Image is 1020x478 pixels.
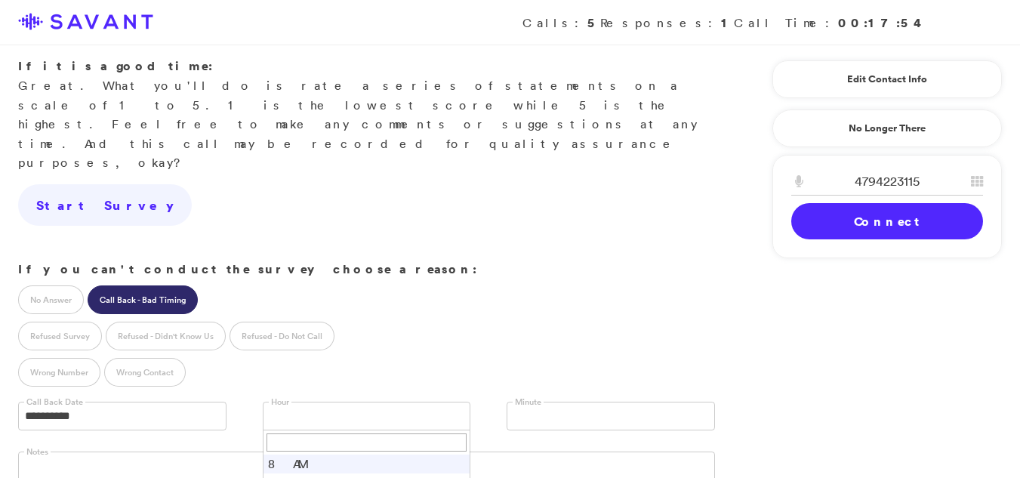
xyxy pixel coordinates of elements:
[18,285,84,314] label: No Answer
[230,322,334,350] label: Refused - Do Not Call
[513,396,544,408] label: Minute
[838,14,926,31] strong: 00:17:54
[18,261,477,277] strong: If you can't conduct the survey choose a reason:
[106,322,226,350] label: Refused - Didn't Know Us
[88,285,198,314] label: Call Back - Bad Timing
[18,358,100,387] label: Wrong Number
[18,184,192,227] a: Start Survey
[772,109,1002,147] a: No Longer There
[104,358,186,387] label: Wrong Contact
[791,203,983,239] a: Connect
[18,57,213,74] strong: If it is a good time:
[18,57,715,173] p: Great. What you'll do is rate a series of statements on a scale of 1 to 5. 1 is the lowest score ...
[24,446,51,458] label: Notes
[24,396,85,408] label: Call Back Date
[269,396,291,408] label: Hour
[721,14,734,31] strong: 1
[791,67,983,91] a: Edit Contact Info
[263,455,470,473] li: 8 AM
[587,14,600,31] strong: 5
[18,322,102,350] label: Refused Survey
